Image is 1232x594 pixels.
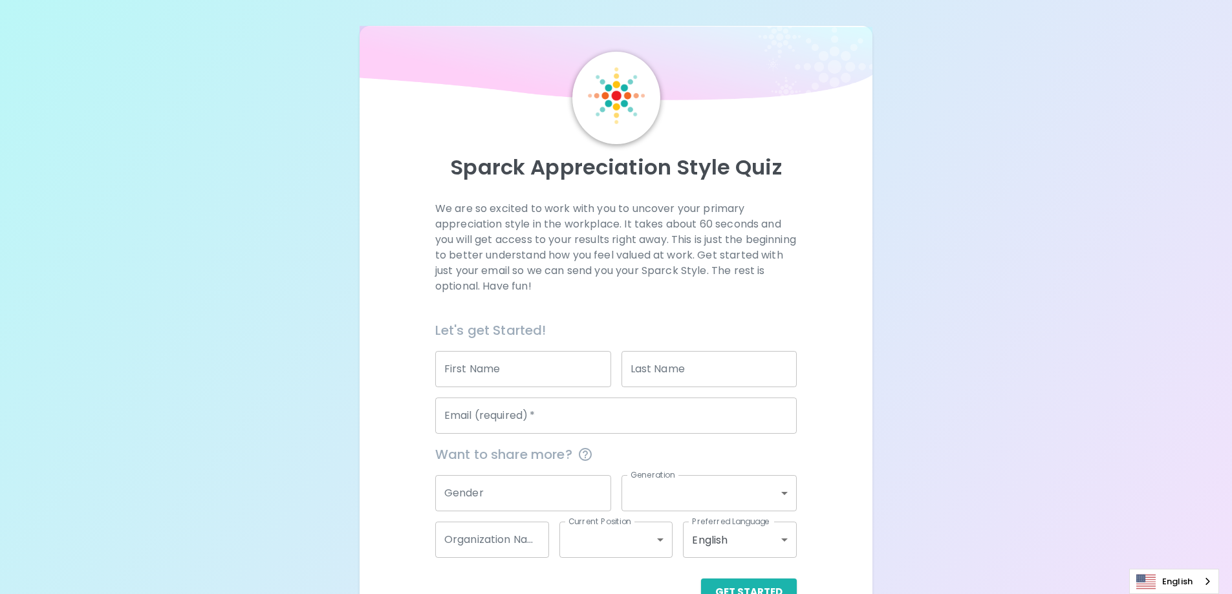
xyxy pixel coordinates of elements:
[631,469,675,480] label: Generation
[578,447,593,462] svg: This information is completely confidential and only used for aggregated appreciation studies at ...
[683,522,797,558] div: English
[435,320,797,341] h6: Let's get Started!
[692,516,770,527] label: Preferred Language
[1129,569,1219,594] aside: Language selected: English
[435,201,797,294] p: We are so excited to work with you to uncover your primary appreciation style in the workplace. I...
[375,154,858,180] p: Sparck Appreciation Style Quiz
[1130,569,1218,593] a: English
[360,26,873,107] img: wave
[435,444,797,465] span: Want to share more?
[588,67,645,124] img: Sparck Logo
[568,516,631,527] label: Current Position
[1129,569,1219,594] div: Language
